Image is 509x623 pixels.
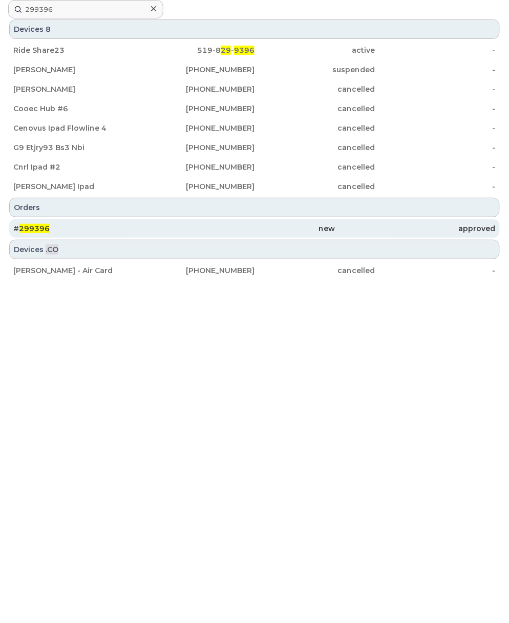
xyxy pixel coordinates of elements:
div: [PERSON_NAME] Ipad [13,181,134,192]
a: [PERSON_NAME][PHONE_NUMBER]suspended- [9,60,500,79]
div: [PHONE_NUMBER] [134,84,255,94]
div: cancelled [254,103,375,114]
div: [PHONE_NUMBER] [134,265,255,276]
div: new [174,223,335,234]
div: [PHONE_NUMBER] [134,142,255,153]
div: - [375,45,496,55]
div: [PERSON_NAME] - Air Card [13,265,134,276]
div: - [375,123,496,133]
div: [PHONE_NUMBER] [134,181,255,192]
div: cancelled [254,162,375,172]
div: [PHONE_NUMBER] [134,65,255,75]
span: .CO [46,244,58,255]
div: G9 Etjry93 Bs3 Nbi [13,142,134,153]
div: 519-8 - [134,45,255,55]
div: [PHONE_NUMBER] [134,103,255,114]
a: G9 Etjry93 Bs3 Nbi[PHONE_NUMBER]cancelled- [9,138,500,157]
div: # [13,223,174,234]
a: [PERSON_NAME][PHONE_NUMBER]cancelled- [9,80,500,98]
div: cancelled [254,84,375,94]
div: approved [335,223,496,234]
div: - [375,84,496,94]
div: - [375,65,496,75]
span: 299396 [19,224,50,233]
div: active [254,45,375,55]
div: - [375,181,496,192]
a: Cenovus Ipad Flowline 4[PHONE_NUMBER]cancelled- [9,119,500,137]
div: - [375,142,496,153]
div: cancelled [254,123,375,133]
div: cancelled [254,142,375,153]
a: Ride Share23519-829-9396active- [9,41,500,59]
div: [PERSON_NAME] [13,84,134,94]
div: - [375,103,496,114]
div: Cooec Hub #6 [13,103,134,114]
div: Orders [9,198,500,217]
div: cancelled [254,265,375,276]
span: 9396 [234,46,254,55]
a: [PERSON_NAME] Ipad[PHONE_NUMBER]cancelled- [9,177,500,196]
a: [PERSON_NAME] - Air Card[PHONE_NUMBER]cancelled- [9,261,500,280]
div: - [375,265,496,276]
span: 29 [221,46,231,55]
div: [PHONE_NUMBER] [134,162,255,172]
a: #299396newapproved [9,219,500,238]
div: cancelled [254,181,375,192]
div: Ride Share23 [13,45,134,55]
a: Cnrl Ipad #2[PHONE_NUMBER]cancelled- [9,158,500,176]
div: Cnrl Ipad #2 [13,162,134,172]
div: [PERSON_NAME] [13,65,134,75]
div: - [375,162,496,172]
div: suspended [254,65,375,75]
div: [PHONE_NUMBER] [134,123,255,133]
div: Cenovus Ipad Flowline 4 [13,123,134,133]
div: Devices [9,240,500,259]
a: Cooec Hub #6[PHONE_NUMBER]cancelled- [9,99,500,118]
